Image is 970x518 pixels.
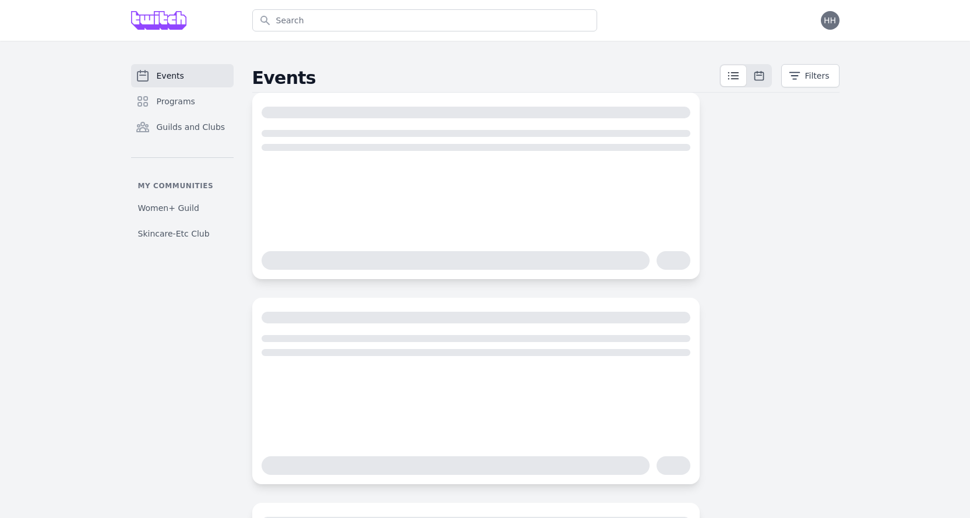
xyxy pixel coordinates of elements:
[131,181,234,191] p: My communities
[138,228,210,239] span: Skincare-Etc Club
[157,96,195,107] span: Programs
[131,90,234,113] a: Programs
[157,70,184,82] span: Events
[824,16,836,24] span: HH
[138,202,199,214] span: Women+ Guild
[157,121,225,133] span: Guilds and Clubs
[131,223,234,244] a: Skincare-Etc Club
[821,11,840,30] button: HH
[131,198,234,219] a: Women+ Guild
[131,64,234,244] nav: Sidebar
[781,64,840,87] button: Filters
[131,115,234,139] a: Guilds and Clubs
[131,64,234,87] a: Events
[131,11,187,30] img: Grove
[252,9,597,31] input: Search
[252,68,719,89] h2: Events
